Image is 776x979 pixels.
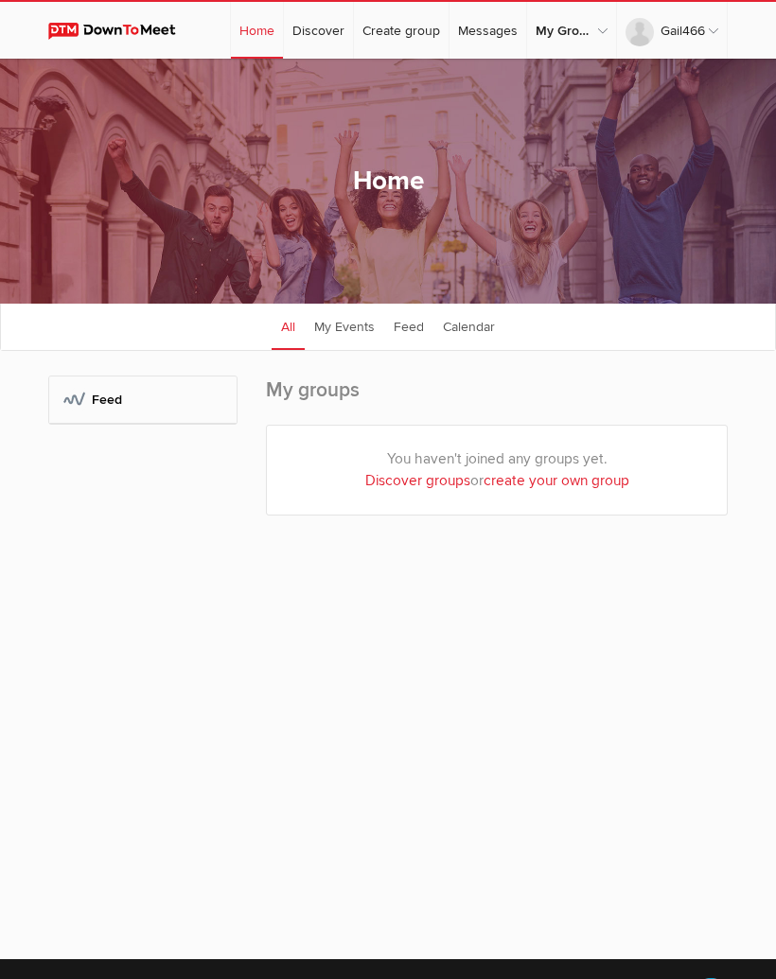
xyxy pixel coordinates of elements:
[617,2,727,59] a: Gail466
[384,303,433,350] a: Feed
[354,2,449,59] a: Create group
[353,161,424,201] h1: Home
[365,472,470,490] a: Discover groups
[267,426,727,515] div: You haven't joined any groups yet. or
[272,303,305,350] a: All
[450,2,526,59] a: Messages
[284,2,353,59] a: Discover
[527,2,616,59] a: My Groups
[484,472,629,490] a: create your own group
[48,23,193,40] img: DownToMeet
[63,376,222,423] h2: Feed
[305,303,384,350] a: My Events
[433,303,504,350] a: Calendar
[266,376,728,425] h2: My groups
[231,2,283,59] a: Home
